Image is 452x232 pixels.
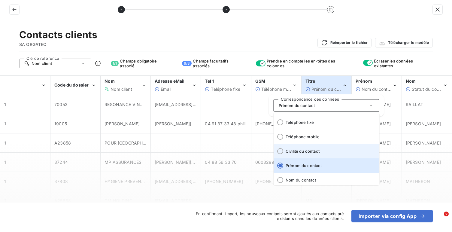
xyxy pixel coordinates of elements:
span: Écraser les données existantes [374,59,433,68]
span: [PERSON_NAME][EMAIL_ADDRESS][DOMAIN_NAME] [155,121,263,126]
span: 1 [4,121,6,126]
span: Prénom [356,78,372,84]
span: 70052 [54,102,68,107]
th: GSM [251,76,301,95]
button: Télécharger le modèle [375,38,433,47]
h2: Contacts clients [19,29,97,41]
span: Nom du contact [286,178,375,182]
span: 1 [4,179,6,184]
span: HYGIENE PREVENTION [105,179,152,184]
span: [PERSON_NAME] MUSIQUE [105,121,161,126]
span: RESONANCE V NORD [105,102,149,107]
span: [PERSON_NAME][EMAIL_ADDRESS][DOMAIN_NAME] [155,160,263,165]
span: Nom client [32,61,52,66]
span: 37808 [54,179,68,184]
span: Nom client [111,87,132,92]
span: 6 / 8 [182,61,192,66]
span: [PERSON_NAME] [406,140,441,145]
th: Tel 1 [201,76,251,95]
span: Tel 1 [205,78,214,84]
button: Importer via config App [351,210,433,222]
span: 04 91 37 33 48 phili [205,121,245,126]
th: Titre [301,76,351,95]
span: 1 [4,102,6,107]
span: MATHERON [406,198,430,203]
span: 1 [4,198,6,203]
span: Prénom du contact [311,87,350,92]
span: Nom du contact [362,87,394,92]
span: CM HOLDING [105,198,132,203]
span: Téléphone mobile [286,134,375,139]
span: Email [161,87,171,92]
span: Prénom du contact [279,103,315,108]
span: MR [305,198,312,203]
span: [PHONE_NUMBER] stand [255,121,306,126]
th: Prénom [351,76,402,95]
span: A23858 [54,140,71,145]
span: [EMAIL_ADDRESS][DOMAIN_NAME] [155,102,228,107]
span: Téléphone fixe [286,120,375,125]
span: [PHONE_NUMBER] [205,179,243,184]
span: MP ASSURANCES [105,160,141,165]
span: [PERSON_NAME] [356,198,391,203]
span: Adresse eMail [155,78,184,84]
span: [PHONE_NUMBER] [255,179,293,184]
span: A25668 [54,198,71,203]
th: Nom [101,76,151,95]
span: Téléphone mobile [261,87,296,92]
span: Téléphone fixe [211,87,240,92]
span: RAILLAT [406,102,423,107]
span: [PERSON_NAME] [406,121,441,126]
span: Civilité du contact [286,149,375,154]
span: En confirmant l’import, les nouveaux contacts seront ajoutés aux contacts pré existants dans les ... [179,211,344,221]
iframe: Intercom live chat [432,212,446,226]
span: Titre [305,78,315,84]
th: Nom [402,76,452,95]
span: 2 [444,212,449,216]
span: 1 [4,160,6,165]
span: MATHERON [406,179,430,184]
span: 04 88 56 33 70 [205,160,237,165]
span: POUR [GEOGRAPHIC_DATA] 2014 [105,140,173,145]
span: SA ORGATEC [19,41,97,47]
span: 1 / 1 [111,61,119,66]
span: GSM [255,78,265,84]
th: Code du dossier [50,76,101,95]
span: Prénom du contact [286,163,375,168]
span: 0603299212 lm [255,160,288,165]
span: Code du dossier [54,82,89,87]
th: Adresse eMail [151,76,201,95]
span: 37244 [54,160,68,165]
span: Champs facultatifs associés [193,59,246,68]
span: 1 [4,140,6,145]
span: 19005 [54,121,67,126]
span: Prendre en compte les en-têtes des colonnes [267,59,353,68]
span: [EMAIL_ADDRESS][DOMAIN_NAME] [155,198,228,203]
span: [PERSON_NAME] [406,160,441,165]
span: Nom [406,78,416,84]
span: Champs obligatoire associé [120,59,172,68]
span: [EMAIL_ADDRESS][DOMAIN_NAME] [155,179,228,184]
span: Nom [105,78,114,84]
button: Réimporter le fichier [317,38,372,47]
